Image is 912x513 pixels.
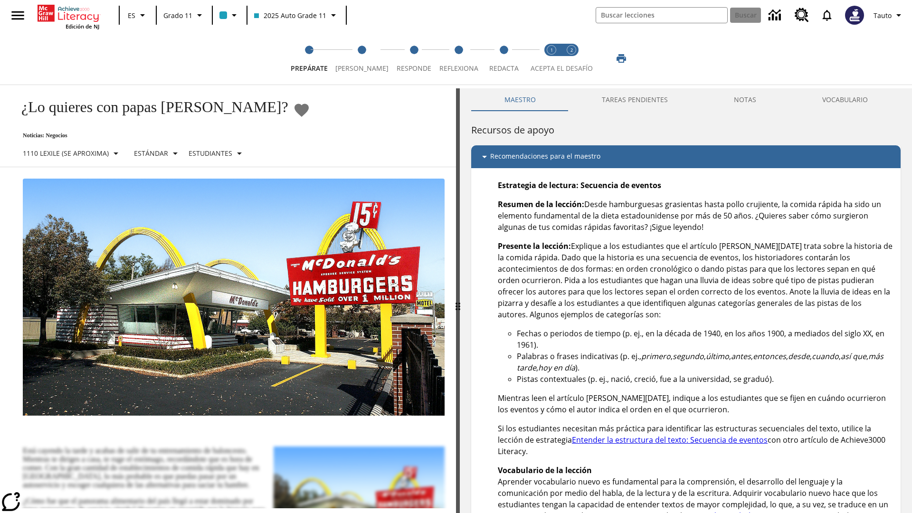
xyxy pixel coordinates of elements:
li: Pistas contextuales (p. ej., nació, creció, fue a la universidad, se graduó). [517,373,893,385]
img: Uno de los primeros locales de McDonald's, con el icónico letrero rojo y los arcos amarillos. [23,179,445,416]
button: Añadir a mis Favoritas - ¿Lo quieres con papas fritas? [293,102,310,118]
a: Notificaciones [815,3,839,28]
em: desde [788,351,810,361]
button: Grado: Grado 11, Elige un grado [160,7,209,24]
h6: Recursos de apoyo [471,123,901,138]
div: Recomendaciones para el maestro [471,145,901,168]
p: Explique a los estudiantes que el artículo [PERSON_NAME][DATE] trata sobre la historia de la comi... [498,240,893,320]
button: Redacta step 5 of 5 [478,32,529,85]
button: Escoja un nuevo avatar [839,3,870,28]
span: Edición de NJ [66,23,99,30]
button: Abrir el menú lateral [4,1,32,29]
p: Recomendaciones para el maestro [490,151,600,162]
p: Estudiantes [189,148,232,158]
p: 1110 Lexile (Se aproxima) [23,148,109,158]
p: Desde hamburguesas grasientas hasta pollo crujiente, la comida rápida ha sido un elemento fundame... [498,199,893,233]
input: Buscar campo [596,8,727,23]
div: Pulsa la tecla de intro o la barra espaciadora y luego presiona las flechas de derecha e izquierd... [456,88,460,513]
em: hoy en día [538,362,575,373]
button: Imprimir [606,50,636,67]
span: Grado 11 [163,10,192,20]
text: 1 [551,47,553,53]
span: Tauto [874,10,892,20]
button: El color de la clase es azul claro. Cambiar el color de la clase. [216,7,244,24]
button: Lee step 2 of 5 [328,32,396,85]
p: Noticias: Negocios [11,132,310,139]
div: Instructional Panel Tabs [471,88,901,111]
em: primero [641,351,671,361]
span: ES [128,10,135,20]
span: Redacta [489,64,519,73]
li: Fechas o periodos de tiempo (p. ej., en la década de 1940, en los años 1900, a mediados del siglo... [517,328,893,351]
strong: Resumen de la lección: [498,199,584,209]
a: Centro de recursos, Se abrirá en una pestaña nueva. [789,2,815,28]
p: Mientras leen el artículo [PERSON_NAME][DATE], indique a los estudiantes que se fijen en cuándo o... [498,392,893,415]
button: Seleccione Lexile, 1110 Lexile (Se aproxima) [19,145,125,162]
button: Prepárate step 1 of 5 [283,32,335,85]
p: Si los estudiantes necesitan más práctica para identificar las estructuras secuenciales del texto... [498,423,893,457]
button: Responde step 3 of 5 [389,32,439,85]
span: Prepárate [291,64,328,73]
button: Reflexiona step 4 of 5 [432,32,486,85]
p: Estándar [134,148,168,158]
button: NOTAS [701,88,789,111]
span: 2025 Auto Grade 11 [254,10,326,20]
a: Centro de información [763,2,789,28]
button: Seleccionar estudiante [185,145,249,162]
img: Avatar [845,6,864,25]
button: Tipo de apoyo, Estándar [130,145,185,162]
button: Maestro [471,88,569,111]
button: Lenguaje: ES, Selecciona un idioma [123,7,153,24]
button: Acepta el desafío contesta step 2 of 2 [558,32,585,85]
button: VOCABULARIO [789,88,901,111]
text: 2 [570,47,573,53]
button: Perfil/Configuración [870,7,908,24]
li: Palabras o frases indicativas (p. ej., , , , , , , , , , ). [517,351,893,373]
a: Entender la estructura del texto: Secuencia de eventos [572,435,768,445]
h1: ¿Lo quieres con papas [PERSON_NAME]? [11,98,288,116]
button: TAREAS PENDIENTES [569,88,701,111]
em: último [706,351,729,361]
strong: Vocabulario de la lección [498,465,592,475]
em: cuando [812,351,839,361]
button: Clase: 2025 Auto Grade 11, Selecciona una clase [250,7,343,24]
em: antes [731,351,751,361]
div: activity [460,88,912,513]
em: así que [841,351,866,361]
em: entonces [753,351,786,361]
span: Reflexiona [439,64,478,73]
button: Acepta el desafío lee step 1 of 2 [538,32,565,85]
span: ACEPTA EL DESAFÍO [531,64,593,73]
strong: Estrategia de lectura: Secuencia de eventos [498,180,661,190]
strong: Presente la lección: [498,241,571,251]
em: segundo [673,351,704,361]
div: Portada [38,3,99,30]
span: [PERSON_NAME] [335,64,389,73]
span: Responde [397,64,431,73]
